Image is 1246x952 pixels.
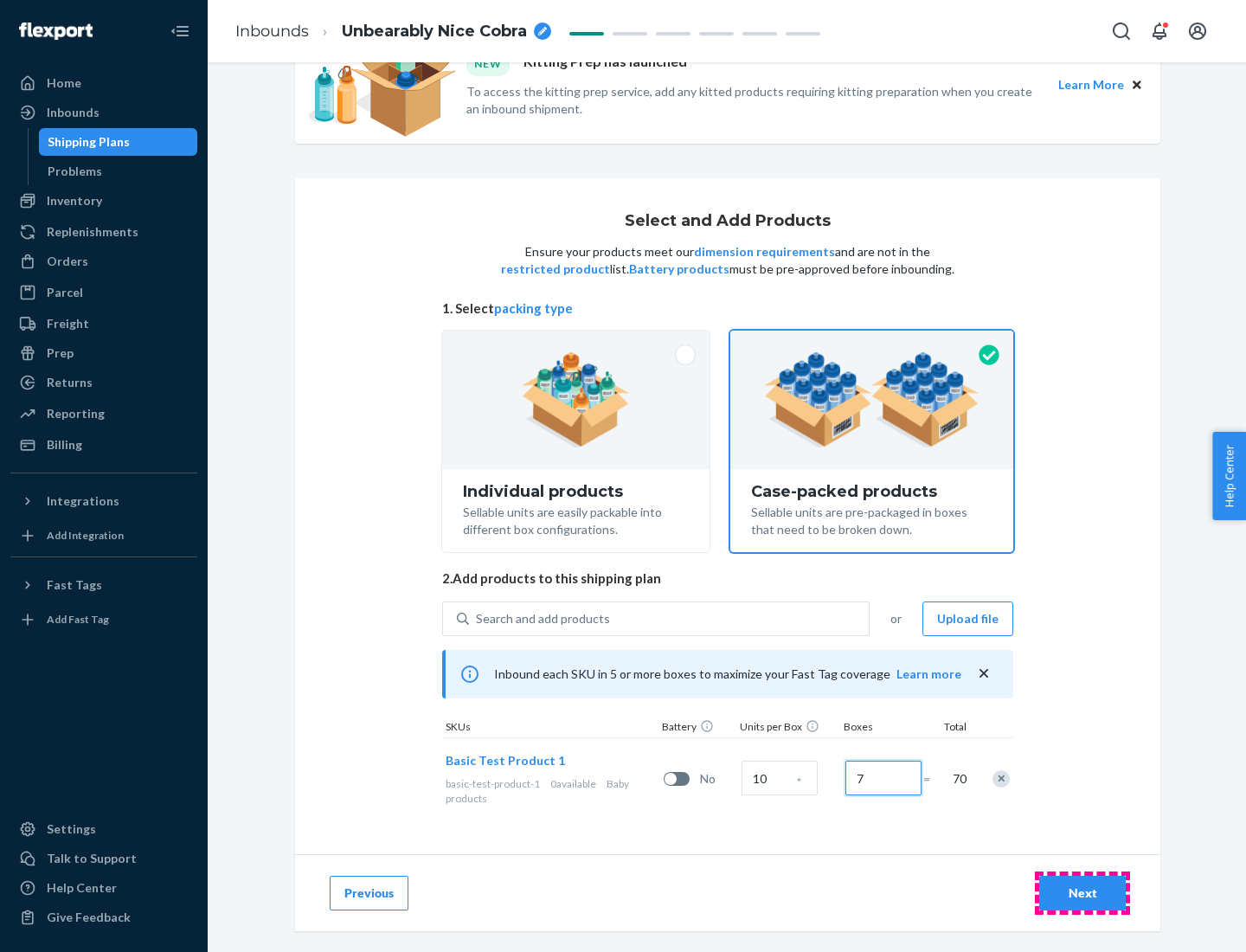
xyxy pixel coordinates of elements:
[949,770,967,788] span: 70
[446,776,657,806] div: Baby products
[10,606,197,634] a: Add Fast Tag
[47,315,89,332] div: Freight
[1058,75,1124,94] button: Learn More
[442,569,1013,588] span: 2. Add products to this shipping plan
[235,22,309,41] a: Inbounds
[10,815,197,843] a: Settings
[10,369,197,396] a: Returns
[10,431,197,459] a: Billing
[694,243,835,261] button: dimension requirements
[1104,14,1139,48] button: Open Search Box
[466,52,510,75] div: NEW
[501,261,610,278] button: restricted product
[446,753,565,768] span: Basic Test Product 1
[10,99,197,126] a: Inbounds
[10,310,197,338] a: Freight
[10,218,197,246] a: Replenishments
[550,777,596,790] span: 0 available
[1180,14,1215,48] button: Open account menu
[476,610,610,627] div: Search and add products
[499,243,956,278] p: Ensure your products meet our and are not in the list. must be pre-approved before inbounding.
[47,612,109,627] div: Add Fast Tag
[47,344,74,362] div: Prep
[992,770,1010,788] div: Remove Item
[19,23,93,40] img: Flexport logo
[629,261,729,278] button: Battery products
[446,777,540,790] span: basic-test-product-1
[47,374,93,391] div: Returns
[1054,884,1111,902] div: Next
[463,500,689,538] div: Sellable units are easily packable into different box configurations.
[658,719,736,737] div: Battery
[494,299,573,318] button: packing type
[442,299,1013,318] span: 1. Select
[222,6,565,57] ol: breadcrumbs
[47,253,88,270] div: Orders
[47,74,81,92] div: Home
[47,223,138,241] div: Replenishments
[442,650,1013,698] div: Inbound each SKU in 5 or more boxes to maximize your Fast Tag coverage
[522,352,630,447] img: individual-pack.facf35554cb0f1810c75b2bd6df2d64e.png
[47,192,102,209] div: Inventory
[10,522,197,550] a: Add Integration
[47,528,124,543] div: Add Integration
[1039,876,1126,910] button: Next
[48,133,130,151] div: Shipping Plans
[890,610,902,627] span: or
[10,400,197,428] a: Reporting
[442,719,658,737] div: SKUs
[625,213,831,230] h1: Select and Add Products
[10,571,197,599] button: Fast Tags
[923,770,941,788] span: =
[1142,14,1177,48] button: Open notifications
[10,487,197,515] button: Integrations
[922,601,1013,636] button: Upload file
[751,483,992,500] div: Case-packed products
[927,719,970,737] div: Total
[47,436,82,453] div: Billing
[736,719,840,737] div: Units per Box
[523,52,687,75] p: Kitting Prep has launched
[1127,75,1146,94] button: Close
[47,576,102,594] div: Fast Tags
[742,761,818,795] input: Case Quantity
[47,284,83,301] div: Parcel
[47,850,137,867] div: Talk to Support
[463,483,689,500] div: Individual products
[466,83,1043,118] p: To access the kitting prep service, add any kitted products requiring kitting preparation when yo...
[48,163,102,180] div: Problems
[47,820,96,838] div: Settings
[840,719,927,737] div: Boxes
[342,21,527,43] span: Unbearably Nice Cobra
[330,876,408,910] button: Previous
[163,14,197,48] button: Close Navigation
[47,104,100,121] div: Inbounds
[10,279,197,306] a: Parcel
[751,500,992,538] div: Sellable units are pre-packaged in boxes that need to be broken down.
[764,352,979,447] img: case-pack.59cecea509d18c883b923b81aeac6d0b.png
[10,248,197,275] a: Orders
[10,187,197,215] a: Inventory
[47,492,119,510] div: Integrations
[10,339,197,367] a: Prep
[446,752,565,769] button: Basic Test Product 1
[700,770,735,788] span: No
[47,405,105,422] div: Reporting
[39,158,198,185] a: Problems
[845,761,922,795] input: Number of boxes
[896,666,961,683] button: Learn more
[1212,432,1246,520] button: Help Center
[47,909,131,926] div: Give Feedback
[47,879,117,897] div: Help Center
[10,845,197,872] a: Talk to Support
[39,128,198,156] a: Shipping Plans
[10,874,197,902] a: Help Center
[10,69,197,97] a: Home
[975,665,992,683] button: close
[10,904,197,931] button: Give Feedback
